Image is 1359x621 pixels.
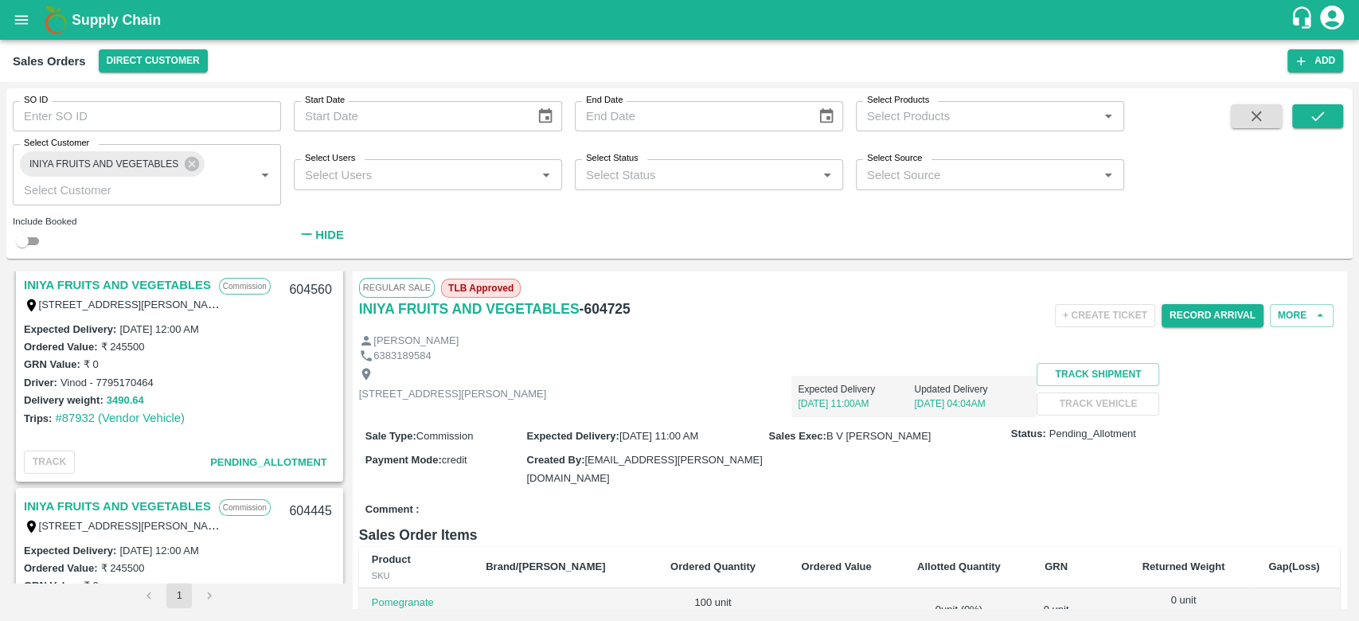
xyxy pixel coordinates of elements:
label: Expected Delivery : [24,545,116,557]
div: customer-support [1290,6,1318,34]
button: Record Arrival [1162,304,1263,327]
a: INIYA FRUITS AND VEGETABLES [359,298,580,320]
button: Open [817,165,838,186]
div: account of current user [1318,3,1346,37]
button: Hide [294,221,348,248]
p: [PERSON_NAME] [373,334,459,349]
button: Choose date [530,101,560,131]
p: Updated Delivery [914,382,1030,396]
input: Select Source [861,164,1093,185]
p: Pomegranate [372,596,460,611]
p: Commission [219,499,271,516]
b: Gap(Loss) [1268,560,1319,572]
span: credit [442,454,467,466]
label: Status: [1011,427,1046,442]
label: Sale Type : [365,430,416,442]
button: Add [1287,49,1343,72]
button: page 1 [166,583,192,608]
h6: Sales Order Items [359,524,1340,546]
label: Comment : [365,502,420,517]
label: Created By : [526,454,584,466]
b: Ordered Quantity [670,560,756,572]
span: [DATE] 11:00 AM [619,430,698,442]
label: Trips: [24,412,52,424]
label: Expected Delivery : [24,323,116,335]
input: Select Products [861,106,1093,127]
label: [STREET_ADDRESS][PERSON_NAME] [39,298,227,310]
p: [DATE] 04:04AM [914,396,1030,411]
a: #87932 (Vendor Vehicle) [55,412,185,424]
span: Pending_Allotment [210,456,327,468]
span: TLB Approved [441,279,521,298]
button: Open [1098,165,1119,186]
label: End Date [586,94,623,107]
b: Supply Chain [72,12,161,28]
label: Expected Delivery : [526,430,619,442]
input: End Date [575,101,805,131]
button: open drawer [3,2,40,38]
b: Brand/[PERSON_NAME] [486,560,605,572]
p: [STREET_ADDRESS][PERSON_NAME] [359,387,547,402]
h6: - 604725 [580,298,631,320]
label: [DATE] 12:00 AM [119,545,198,557]
span: INIYA FRUITS AND VEGETABLES [20,156,188,173]
button: Open [536,165,556,186]
b: Ordered Value [801,560,871,572]
p: Expected Delivery [798,382,914,396]
label: Ordered Value: [24,562,97,574]
button: 3490.64 [107,392,144,410]
label: Ordered Value: [24,341,97,353]
input: Select Status [580,164,812,185]
label: Sales Exec : [769,430,826,442]
label: Vinod - 7795170464 [61,377,154,389]
label: ₹ 0 [84,358,99,370]
button: Select DC [99,49,208,72]
span: Pending_Allotment [1049,427,1136,442]
label: Select Users [305,152,355,165]
label: Select Status [586,152,638,165]
label: [DATE] 12:00 AM [119,323,198,335]
label: [STREET_ADDRESS][PERSON_NAME] [39,519,227,532]
label: ₹ 245500 [100,341,144,353]
label: Driver: [24,377,57,389]
label: Select Source [867,152,922,165]
button: Open [255,165,275,186]
nav: pagination navigation [134,583,225,608]
b: Allotted Quantity [917,560,1001,572]
img: logo [40,4,72,36]
input: Select Users [299,164,531,185]
label: Start Date [305,94,345,107]
b: GRN [1045,560,1068,572]
label: Payment Mode : [365,454,442,466]
span: Regular Sale [359,278,435,297]
b: Product [372,553,411,565]
label: Select Products [867,94,929,107]
span: Commission [416,430,474,442]
label: GRN Value: [24,358,80,370]
p: 6383189584 [373,349,431,364]
input: Start Date [294,101,524,131]
input: Select Customer [18,179,229,200]
div: 604445 [279,493,341,530]
span: B V [PERSON_NAME] [826,430,931,442]
p: [DATE] 11:00AM [798,396,914,411]
p: Commission [219,278,271,295]
b: Returned Weight [1142,560,1225,572]
button: Track Shipment [1037,363,1159,386]
label: SO ID [24,94,48,107]
div: Include Booked [13,214,281,228]
div: 604560 [279,271,341,309]
input: Enter SO ID [13,101,281,131]
a: Supply Chain [72,9,1290,31]
label: Delivery weight: [24,394,103,406]
div: SKU [372,568,460,583]
button: Open [1098,106,1119,127]
label: GRN Value: [24,580,80,592]
a: INIYA FRUITS AND VEGETABLES [24,496,211,517]
a: INIYA FRUITS AND VEGETABLES [24,275,211,295]
button: More [1270,304,1334,327]
label: ₹ 245500 [100,562,144,574]
strong: Hide [315,228,343,241]
button: Choose date [811,101,842,131]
